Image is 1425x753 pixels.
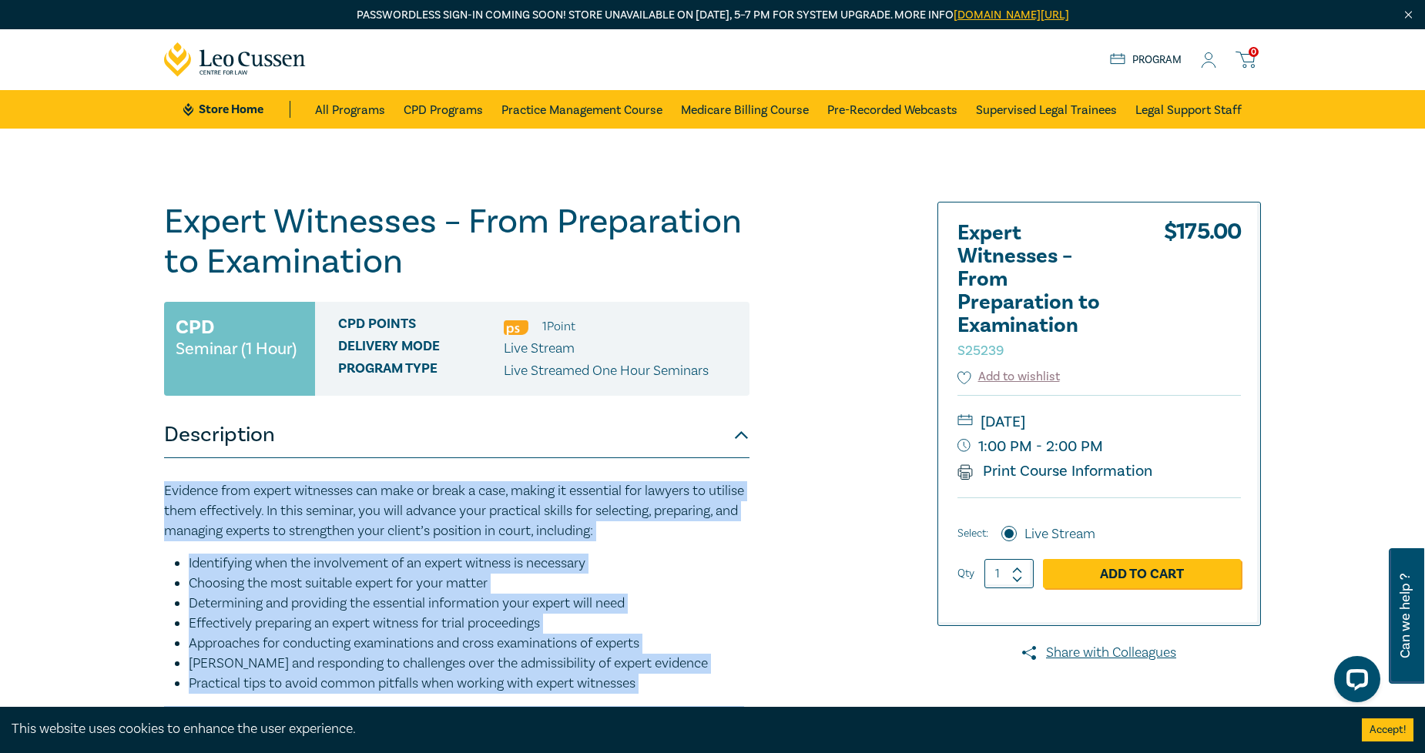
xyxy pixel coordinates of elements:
button: Accept cookies [1362,718,1413,741]
h1: Expert Witnesses – From Preparation to Examination [164,202,749,282]
a: Legal Support Staff [1135,90,1242,129]
span: 0 [1249,47,1259,57]
a: All Programs [315,90,385,129]
a: Program [1110,52,1182,69]
li: Practical tips to avoid common pitfalls when working with expert witnesses [189,674,749,694]
img: Close [1402,8,1415,22]
p: Evidence from expert witnesses can make or break a case, making it essential for lawyers to utili... [164,481,749,541]
small: 1:00 PM - 2:00 PM [957,434,1241,459]
button: Add to wishlist [957,368,1060,386]
div: $ 175.00 [1164,222,1241,368]
button: Description [164,412,749,458]
li: Approaches for conducting examinations and cross examinations of experts [189,634,749,654]
span: Select: [957,525,988,542]
li: Effectively preparing an expert witness for trial proceedings [189,614,749,634]
small: [DATE] [957,410,1241,434]
span: CPD Points [338,316,504,336]
a: Store Home [183,101,290,118]
li: [PERSON_NAME] and responding to challenges over the admissibility of expert evidence [189,654,749,674]
p: Live Streamed One Hour Seminars [504,361,709,381]
iframe: LiveChat chat widget [1322,650,1386,715]
label: Qty [957,565,974,582]
input: 1 [984,559,1034,588]
p: Passwordless sign-in coming soon! Store unavailable on [DATE], 5–7 PM for system upgrade. More info [164,7,1261,24]
li: Identifying when the involvement of an expert witness is necessary [189,554,749,574]
small: S25239 [957,342,1004,360]
a: Supervised Legal Trainees [976,90,1117,129]
div: This website uses cookies to enhance the user experience. [12,719,1339,739]
small: Seminar (1 Hour) [176,341,297,356]
a: Medicare Billing Course [681,90,809,129]
span: Live Stream [504,340,575,357]
label: Live Stream [1024,524,1095,544]
li: 1 Point [542,316,575,336]
a: Practice Management Course [501,90,662,129]
img: Professional Skills [504,320,528,335]
a: CPD Programs [404,90,483,129]
span: Delivery Mode [338,339,504,359]
a: Add to Cart [1043,559,1241,588]
span: Can we help ? [1398,557,1413,674]
h3: CPD [176,313,214,341]
li: Determining and providing the essential information your expert will need [189,594,749,614]
h2: Expert Witnesses – From Preparation to Examination [957,222,1127,360]
a: [DOMAIN_NAME][URL] [954,8,1069,22]
span: Program type [338,361,504,381]
li: Choosing the most suitable expert for your matter [189,574,749,594]
a: Print Course Information [957,461,1152,481]
a: Pre-Recorded Webcasts [827,90,957,129]
a: Share with Colleagues [937,643,1261,663]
